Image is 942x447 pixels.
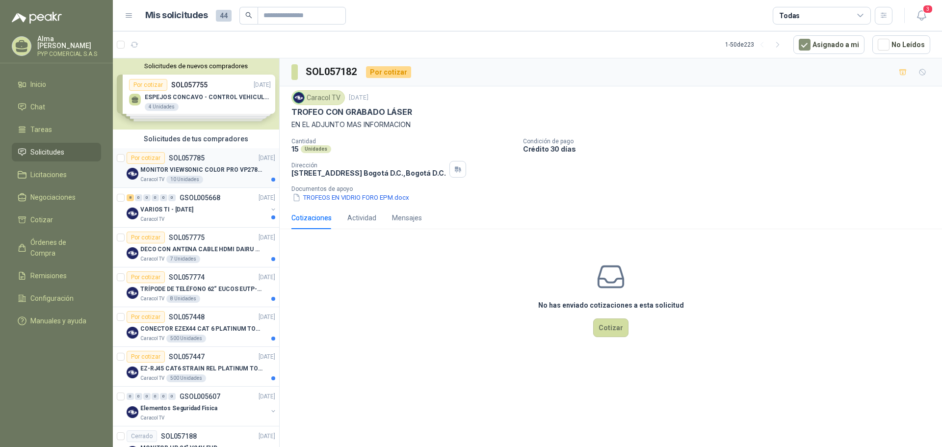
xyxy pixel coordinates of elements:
[30,237,92,259] span: Órdenes de Compra
[127,406,138,418] img: Company Logo
[113,307,279,347] a: Por cotizarSOL057448[DATE] Company LogoCONECTOR EZEX44 CAT 6 PLATINUM TOOLSCaracol TV500 Unidades
[245,12,252,19] span: search
[127,327,138,339] img: Company Logo
[140,364,262,373] p: EZ-RJ45 CAT6 STRAIN REL PLATINUM TOOLS
[140,285,262,294] p: TRÍPODE DE TELÉFONO 62“ EUCOS EUTP-010
[140,245,262,254] p: DECO CON ANTENA CABLE HDMI DAIRU DR90014
[301,145,331,153] div: Unidades
[127,168,138,180] img: Company Logo
[169,314,205,320] p: SOL057448
[127,311,165,323] div: Por cotizar
[291,192,410,203] button: TROFEOS EN VIDRIO FORO EPM.docx
[113,58,279,130] div: Solicitudes de nuevos compradoresPor cotizarSOL057755[DATE] ESPEJOS CONCAVO - CONTROL VEHICULAR4 ...
[793,35,864,54] button: Asignado a mi
[143,194,151,201] div: 0
[593,318,628,337] button: Cotizar
[347,212,376,223] div: Actividad
[37,35,101,49] p: Alma [PERSON_NAME]
[291,138,515,145] p: Cantidad
[259,313,275,322] p: [DATE]
[140,176,164,184] p: Caracol TV
[113,347,279,387] a: Por cotizarSOL057447[DATE] Company LogoEZ-RJ45 CAT6 STRAIN REL PLATINUM TOOLSCaracol TV500 Unidades
[135,194,142,201] div: 0
[166,374,206,382] div: 500 Unidades
[30,214,53,225] span: Cotizar
[349,93,368,103] p: [DATE]
[140,165,262,175] p: MONITOR VIEWSONIC COLOR PRO VP2786-4K
[166,295,200,303] div: 8 Unidades
[523,138,938,145] p: Condición de pago
[140,324,262,334] p: CONECTOR EZEX44 CAT 6 PLATINUM TOOLS
[30,316,86,326] span: Manuales y ayuda
[538,300,684,311] h3: No has enviado cotizaciones a esta solicitud
[169,353,205,360] p: SOL057447
[12,266,101,285] a: Remisiones
[293,92,304,103] img: Company Logo
[113,130,279,148] div: Solicitudes de tus compradores
[523,145,938,153] p: Crédito 30 días
[12,210,101,229] a: Cotizar
[140,404,217,413] p: Elementos Seguridad Fisica
[140,295,164,303] p: Caracol TV
[30,147,64,158] span: Solicitudes
[259,154,275,163] p: [DATE]
[169,274,205,281] p: SOL057774
[140,374,164,382] p: Caracol TV
[30,169,67,180] span: Licitaciones
[113,267,279,307] a: Por cotizarSOL057774[DATE] Company LogoTRÍPODE DE TELÉFONO 62“ EUCOS EUTP-010Caracol TV8 Unidades
[113,148,279,188] a: Por cotizarSOL057785[DATE] Company LogoMONITOR VIEWSONIC COLOR PRO VP2786-4KCaracol TV10 Unidades
[725,37,785,53] div: 1 - 50 de 223
[12,233,101,263] a: Órdenes de Compra
[127,152,165,164] div: Por cotizar
[779,10,800,21] div: Todas
[160,393,167,400] div: 0
[140,255,164,263] p: Caracol TV
[135,393,142,400] div: 0
[169,155,205,161] p: SOL057785
[392,212,422,223] div: Mensajes
[366,66,411,78] div: Por cotizar
[922,4,933,14] span: 3
[291,107,412,117] p: TROFEO CON GRABADO LÁSER
[291,162,445,169] p: Dirección
[127,232,165,243] div: Por cotizar
[127,192,277,223] a: 8 0 0 0 0 0 GSOL005668[DATE] Company LogoVARIOS TI - [DATE]Caracol TV
[30,79,46,90] span: Inicio
[140,335,164,342] p: Caracol TV
[291,145,299,153] p: 15
[12,143,101,161] a: Solicitudes
[291,185,938,192] p: Documentos de apoyo
[180,393,220,400] p: GSOL005607
[291,212,332,223] div: Cotizaciones
[259,392,275,401] p: [DATE]
[12,98,101,116] a: Chat
[168,194,176,201] div: 0
[12,188,101,207] a: Negociaciones
[127,194,134,201] div: 8
[161,433,197,440] p: SOL057188
[872,35,930,54] button: No Leídos
[127,367,138,378] img: Company Logo
[127,393,134,400] div: 0
[117,62,275,70] button: Solicitudes de nuevos compradores
[259,352,275,362] p: [DATE]
[113,228,279,267] a: Por cotizarSOL057775[DATE] Company LogoDECO CON ANTENA CABLE HDMI DAIRU DR90014Caracol TV7 Unidades
[291,169,445,177] p: [STREET_ADDRESS] Bogotá D.C. , Bogotá D.C.
[127,391,277,422] a: 0 0 0 0 0 0 GSOL005607[DATE] Company LogoElementos Seguridad FisicaCaracol TV
[145,8,208,23] h1: Mis solicitudes
[259,193,275,203] p: [DATE]
[12,75,101,94] a: Inicio
[140,414,164,422] p: Caracol TV
[127,287,138,299] img: Company Logo
[30,124,52,135] span: Tareas
[259,432,275,441] p: [DATE]
[127,430,157,442] div: Cerrado
[30,192,76,203] span: Negociaciones
[37,51,101,57] p: PYP COMERCIAL S.A.S
[12,312,101,330] a: Manuales y ayuda
[127,351,165,363] div: Por cotizar
[143,393,151,400] div: 0
[30,270,67,281] span: Remisiones
[259,273,275,282] p: [DATE]
[168,393,176,400] div: 0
